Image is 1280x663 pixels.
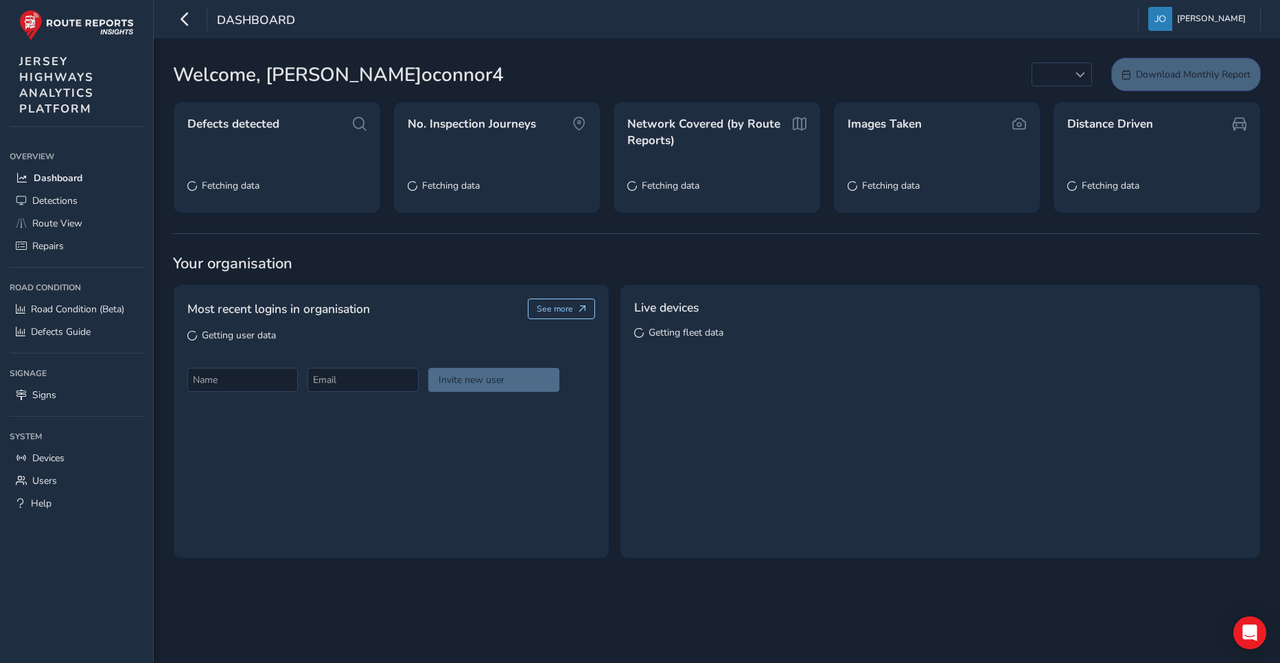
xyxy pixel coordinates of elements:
[1148,7,1172,31] img: diamond-layout
[187,300,370,318] span: Most recent logins in organisation
[10,469,143,492] a: Users
[32,388,56,402] span: Signs
[10,189,143,212] a: Detections
[173,253,1261,274] span: Your organisation
[10,235,143,257] a: Repairs
[862,179,920,192] span: Fetching data
[173,60,504,89] span: Welcome, [PERSON_NAME]oconnor4
[31,497,51,510] span: Help
[202,179,259,192] span: Fetching data
[32,217,82,230] span: Route View
[10,384,143,406] a: Signs
[32,194,78,207] span: Detections
[187,116,279,132] span: Defects detected
[634,299,699,316] span: Live devices
[1082,179,1139,192] span: Fetching data
[32,452,65,465] span: Devices
[32,240,64,253] span: Repairs
[19,54,94,117] span: JERSEY HIGHWAYS ANALYTICS PLATFORM
[642,179,699,192] span: Fetching data
[10,146,143,167] div: Overview
[31,303,124,316] span: Road Condition (Beta)
[307,368,418,392] input: Email
[19,10,134,40] img: rr logo
[187,368,298,392] input: Name
[32,474,57,487] span: Users
[1177,7,1246,31] span: [PERSON_NAME]
[10,212,143,235] a: Route View
[1067,116,1153,132] span: Distance Driven
[422,179,480,192] span: Fetching data
[10,363,143,384] div: Signage
[528,299,596,319] button: See more
[34,172,82,185] span: Dashboard
[1233,616,1266,649] div: Open Intercom Messenger
[10,167,143,189] a: Dashboard
[10,277,143,298] div: Road Condition
[10,426,143,447] div: System
[10,447,143,469] a: Devices
[10,492,143,515] a: Help
[408,116,536,132] span: No. Inspection Journeys
[202,329,276,342] span: Getting user data
[649,326,723,339] span: Getting fleet data
[848,116,922,132] span: Images Taken
[537,303,573,314] span: See more
[1148,7,1250,31] button: [PERSON_NAME]
[217,12,295,31] span: Dashboard
[10,298,143,321] a: Road Condition (Beta)
[627,116,789,148] span: Network Covered (by Route Reports)
[31,325,91,338] span: Defects Guide
[10,321,143,343] a: Defects Guide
